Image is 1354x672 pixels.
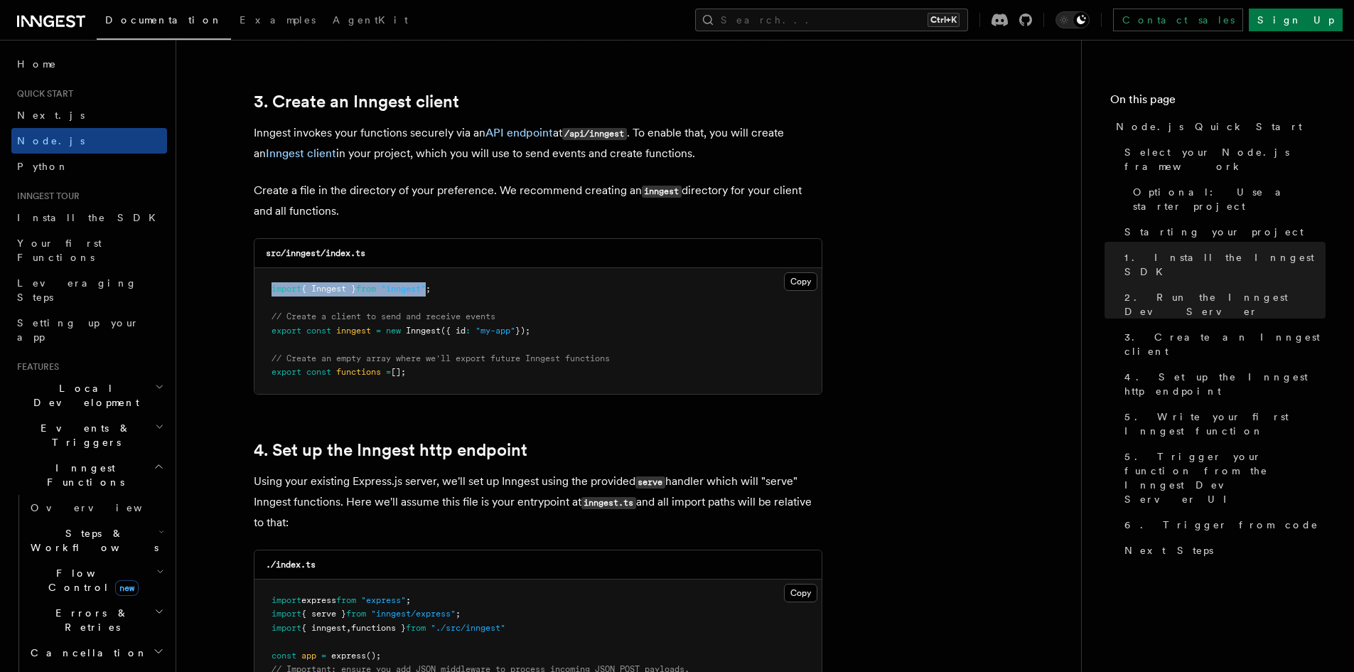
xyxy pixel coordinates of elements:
[11,415,167,455] button: Events & Triggers
[321,651,326,661] span: =
[784,584,817,602] button: Copy
[386,326,401,336] span: new
[25,646,148,660] span: Cancellation
[1124,410,1326,438] span: 5. Write your first Inngest function
[1119,245,1326,284] a: 1. Install the Inngest SDK
[11,154,167,179] a: Python
[351,623,406,633] span: functions }
[25,526,158,555] span: Steps & Workflows
[254,471,822,533] p: Using your existing Express.js server, we'll set up Inngest using the provided handler which will...
[11,88,73,100] span: Quick start
[272,651,296,661] span: const
[272,326,301,336] span: export
[17,57,57,71] span: Home
[25,566,156,594] span: Flow Control
[25,560,167,600] button: Flow Controlnew
[456,609,461,619] span: ;
[25,495,167,521] a: Overview
[31,502,177,513] span: Overview
[695,9,968,31] button: Search...Ctrl+K
[301,623,346,633] span: { inngest
[11,205,167,230] a: Install the SDK
[386,367,391,377] span: =
[1110,114,1326,139] a: Node.js Quick Start
[11,461,154,489] span: Inngest Functions
[266,248,365,258] code: src/inngest/index.ts
[346,623,351,633] span: ,
[1124,225,1304,239] span: Starting your project
[1119,219,1326,245] a: Starting your project
[1124,449,1326,506] span: 5. Trigger your function from the Inngest Dev Server UI
[1124,543,1213,558] span: Next Steps
[1119,404,1326,444] a: 5. Write your first Inngest function
[11,270,167,310] a: Leveraging Steps
[562,128,627,140] code: /api/inngest
[1124,370,1326,398] span: 4. Set up the Inngest http endpoint
[254,181,822,221] p: Create a file in the directory of your preference. We recommend creating an directory for your cl...
[11,51,167,77] a: Home
[1249,9,1343,31] a: Sign Up
[1113,9,1243,31] a: Contact sales
[441,326,466,336] span: ({ id
[25,640,167,666] button: Cancellation
[928,13,960,27] kbd: Ctrl+K
[466,326,471,336] span: :
[240,14,316,26] span: Examples
[11,381,155,410] span: Local Development
[1124,330,1326,358] span: 3. Create an Inngest client
[376,326,381,336] span: =
[1124,518,1318,532] span: 6. Trigger from code
[1110,91,1326,114] h4: On this page
[336,595,356,605] span: from
[371,609,456,619] span: "inngest/express"
[272,623,301,633] span: import
[301,609,346,619] span: { serve }
[11,421,155,449] span: Events & Triggers
[581,497,636,509] code: inngest.ts
[11,191,80,202] span: Inngest tour
[272,595,301,605] span: import
[426,284,431,294] span: ;
[1119,139,1326,179] a: Select your Node.js framework
[1055,11,1090,28] button: Toggle dark mode
[475,326,515,336] span: "my-app"
[272,609,301,619] span: import
[1119,538,1326,563] a: Next Steps
[254,92,459,112] a: 3. Create an Inngest client
[115,580,139,596] span: new
[231,4,324,38] a: Examples
[1124,290,1326,319] span: 2. Run the Inngest Dev Server
[1119,364,1326,404] a: 4. Set up the Inngest http endpoint
[25,521,167,560] button: Steps & Workflows
[366,651,381,661] span: ();
[17,212,164,223] span: Install the SDK
[1119,284,1326,324] a: 2. Run the Inngest Dev Server
[336,326,371,336] span: inngest
[301,595,336,605] span: express
[272,353,610,363] span: // Create an empty array where we'll export future Inngest functions
[11,230,167,270] a: Your first Functions
[356,284,376,294] span: from
[105,14,222,26] span: Documentation
[336,367,381,377] span: functions
[11,310,167,350] a: Setting up your app
[306,326,331,336] span: const
[11,128,167,154] a: Node.js
[17,161,69,172] span: Python
[25,606,154,634] span: Errors & Retries
[17,110,85,121] span: Next.js
[11,361,59,373] span: Features
[406,595,411,605] span: ;
[272,311,495,321] span: // Create a client to send and receive events
[515,326,530,336] span: });
[254,123,822,164] p: Inngest invokes your functions securely via an at . To enable that, you will create an in your pr...
[1124,250,1326,279] span: 1. Install the Inngest SDK
[346,609,366,619] span: from
[361,595,406,605] span: "express"
[17,317,139,343] span: Setting up your app
[431,623,505,633] span: "./src/inngest"
[301,651,316,661] span: app
[324,4,417,38] a: AgentKit
[1116,119,1302,134] span: Node.js Quick Start
[11,102,167,128] a: Next.js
